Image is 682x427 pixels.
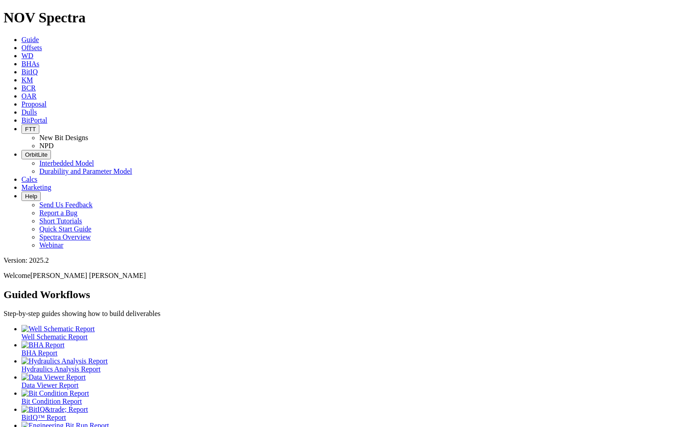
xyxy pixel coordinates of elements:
a: Proposal [21,100,46,108]
div: Version: 2025.2 [4,256,678,265]
img: BitIQ&trade; Report [21,406,88,414]
a: WD [21,52,34,60]
p: Welcome [4,272,678,280]
a: BitPortal [21,116,47,124]
a: OAR [21,92,37,100]
img: Data Viewer Report [21,373,86,381]
span: [PERSON_NAME] [PERSON_NAME] [30,272,146,279]
a: Send Us Feedback [39,201,93,209]
a: Webinar [39,241,63,249]
span: Help [25,193,37,200]
span: Data Viewer Report [21,381,79,389]
a: Guide [21,36,39,43]
a: BHA Report BHA Report [21,341,678,357]
span: BHA Report [21,349,57,357]
button: FTT [21,124,39,134]
p: Step-by-step guides showing how to build deliverables [4,310,678,318]
a: BitIQ&trade; Report BitIQ™ Report [21,406,678,421]
a: Marketing [21,184,51,191]
span: Well Schematic Report [21,333,88,341]
a: BHAs [21,60,39,68]
a: KM [21,76,33,84]
a: Hydraulics Analysis Report Hydraulics Analysis Report [21,357,678,373]
a: Report a Bug [39,209,77,217]
a: Quick Start Guide [39,225,91,233]
img: Well Schematic Report [21,325,95,333]
a: Data Viewer Report Data Viewer Report [21,373,678,389]
img: BHA Report [21,341,64,349]
a: BitIQ [21,68,38,76]
a: Interbedded Model [39,159,94,167]
a: Durability and Parameter Model [39,167,132,175]
img: Hydraulics Analysis Report [21,357,108,365]
a: NPD [39,142,54,149]
a: Spectra Overview [39,233,91,241]
h1: NOV Spectra [4,9,678,26]
a: Bit Condition Report Bit Condition Report [21,389,678,405]
a: Well Schematic Report Well Schematic Report [21,325,678,341]
a: Dulls [21,108,37,116]
a: BCR [21,84,36,92]
img: Bit Condition Report [21,389,89,397]
span: Bit Condition Report [21,397,82,405]
button: Help [21,192,41,201]
a: New Bit Designs [39,134,88,141]
span: OrbitLite [25,151,47,158]
span: Hydraulics Analysis Report [21,365,101,373]
a: Calcs [21,175,38,183]
a: Offsets [21,44,42,51]
a: Short Tutorials [39,217,82,225]
button: OrbitLite [21,150,51,159]
span: FTT [25,126,36,132]
span: BitIQ™ Report [21,414,66,421]
h2: Guided Workflows [4,289,678,301]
